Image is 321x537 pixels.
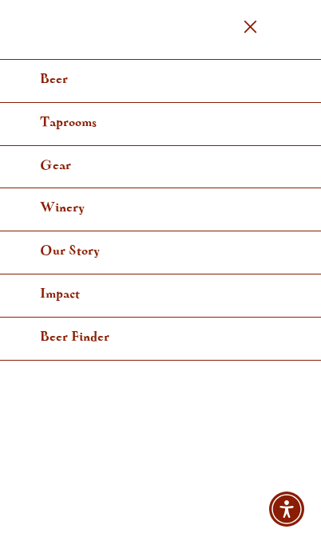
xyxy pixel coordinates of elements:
[40,288,80,300] span: Impact
[40,331,109,343] span: Beer Finder
[40,160,71,172] span: Gear
[242,11,259,45] a: Menu
[269,492,304,527] div: Accessibility Menu
[40,202,85,214] span: Winery
[40,116,97,128] span: Taprooms
[40,73,68,85] span: Beer
[40,245,100,257] span: Our Story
